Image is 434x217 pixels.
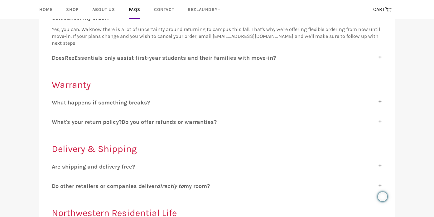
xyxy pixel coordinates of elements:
a: About Us [86,0,121,19]
a: Shop [60,0,84,19]
i: directly to [157,183,184,189]
span: o you offer refunds or warranties? [125,119,217,125]
label: A [52,163,382,170]
h2: Warranty [52,78,382,91]
a: FAQs [123,0,147,19]
span: ssentials only assist first-year students and their families with move-in? [78,54,276,61]
span: hat happens if something breaks? [57,99,150,106]
label: D R E [52,54,382,61]
span: re shipping and delivery free? [55,163,135,170]
span: o other retailers or companies deliver my room? [55,183,210,189]
span: oes [55,54,65,61]
a: CART [370,3,395,16]
h2: Delivery & Shipping [52,143,382,155]
label: W [52,99,382,106]
a: RezLaundry [181,0,226,19]
span: Yes, you can. We know there is a lot of uncertainty around returning to campus this fall. That's ... [52,26,380,46]
label: D [52,183,382,189]
a: Home [33,0,59,19]
span: ez [69,54,75,61]
label: W D [52,119,382,125]
a: Contact [148,0,180,19]
span: hat's your return policy? [57,119,122,125]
